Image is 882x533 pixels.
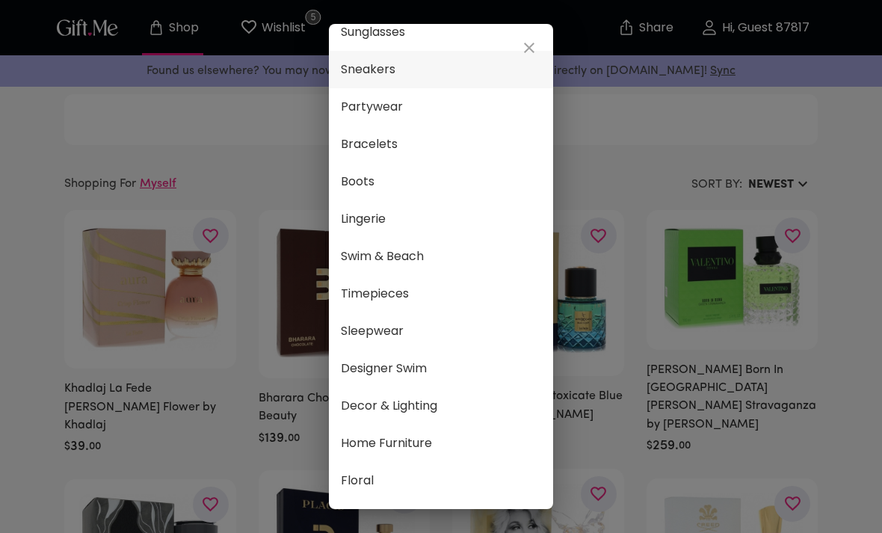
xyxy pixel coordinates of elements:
[511,30,547,66] button: close
[341,434,541,453] span: Home Furniture
[341,247,541,266] span: Swim & Beach
[341,172,541,191] span: Boots
[341,135,541,154] span: Bracelets
[341,471,541,490] span: Floral
[341,60,541,79] span: Sneakers
[341,97,541,117] span: Partywear
[341,22,541,42] span: Sunglasses
[341,396,541,416] span: Decor & Lighting
[341,359,541,378] span: Designer Swim
[341,321,541,341] span: Sleepwear
[341,209,541,229] span: Lingerie
[341,508,541,528] span: Dresses & Skirts
[341,284,541,304] span: Timepieces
